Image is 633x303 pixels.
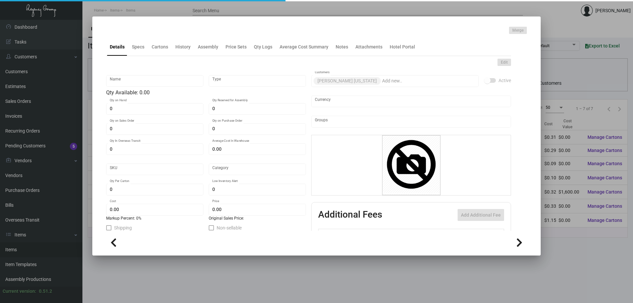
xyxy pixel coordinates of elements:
span: Shipping [114,224,132,232]
span: Edit [501,60,508,65]
span: Active [498,76,511,84]
div: 0.51.2 [39,288,52,295]
span: Add Additional Fee [461,212,501,218]
th: Price type [467,229,496,241]
span: Merge [512,28,524,33]
div: Qty Available: 0.00 [106,89,306,97]
input: Add new.. [382,78,475,84]
th: Price [439,229,467,241]
div: Hotel Portal [390,44,415,50]
th: Active [318,229,339,241]
th: Type [338,229,412,241]
th: Cost [412,229,439,241]
button: Merge [509,27,527,34]
h2: Additional Fees [318,209,382,221]
div: Details [110,44,125,50]
mat-chip: [PERSON_NAME] [US_STATE] [314,77,381,85]
div: Specs [132,44,144,50]
input: Add new.. [315,119,508,124]
div: Price Sets [226,44,247,50]
div: History [175,44,191,50]
div: Attachments [355,44,382,50]
span: Non-sellable [217,224,242,232]
button: Add Additional Fee [458,209,504,221]
div: Cartons [152,44,168,50]
div: Assembly [198,44,218,50]
div: Current version: [3,288,36,295]
div: Notes [336,44,348,50]
button: Edit [497,59,511,66]
div: Qty Logs [254,44,272,50]
div: Average Cost Summary [280,44,328,50]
